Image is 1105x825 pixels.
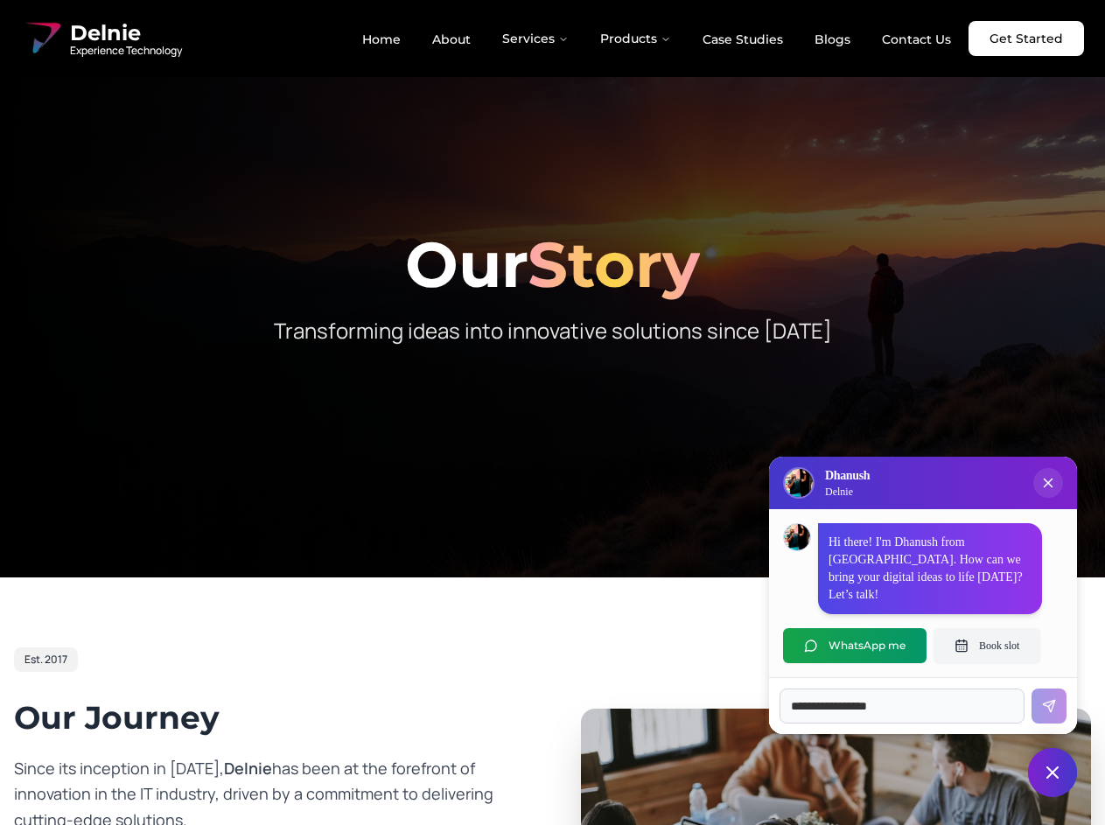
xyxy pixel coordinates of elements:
img: Dhanush [784,524,810,550]
h1: Our [14,233,1091,296]
span: Story [528,226,700,303]
img: Delnie Logo [21,17,63,59]
img: Delnie Logo [785,469,813,497]
span: Delnie [224,758,272,779]
a: Case Studies [689,24,797,54]
h3: Dhanush [825,467,870,485]
button: Close chat [1028,748,1077,797]
nav: Main [348,21,965,56]
button: Close chat popup [1033,468,1063,498]
a: Delnie Logo Full [21,17,182,59]
a: Blogs [801,24,864,54]
p: Delnie [825,485,870,499]
button: Products [586,21,685,56]
a: Contact Us [868,24,965,54]
span: Est. 2017 [24,653,67,667]
button: WhatsApp me [783,628,927,663]
a: Get Started [969,21,1084,56]
a: Home [348,24,415,54]
span: Experience Technology [70,44,182,58]
button: Book slot [934,628,1040,663]
a: About [418,24,485,54]
p: Hi there! I'm Dhanush from [GEOGRAPHIC_DATA]. How can we bring your digital ideas to life [DATE]?... [829,534,1032,604]
button: Services [488,21,583,56]
p: Transforming ideas into innovative solutions since [DATE] [217,317,889,345]
span: Delnie [70,19,182,47]
h2: Our Journey [14,700,525,735]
